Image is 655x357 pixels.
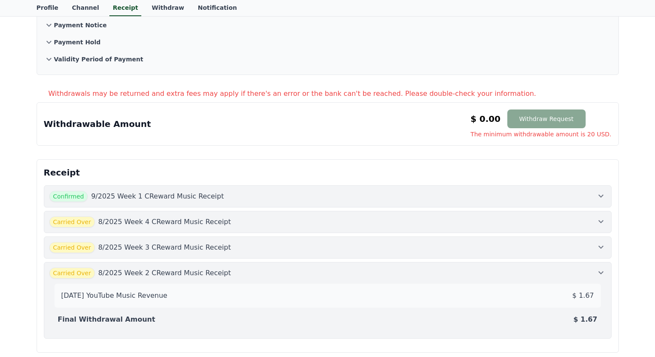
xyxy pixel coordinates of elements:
[572,291,594,301] p: $ 1.67
[49,191,88,202] span: Confirmed
[61,291,168,301] p: [DATE] YouTube Music Revenue
[44,17,612,34] button: Payment Notice
[49,242,95,253] span: Carried Over
[471,113,501,125] p: $ 0.00
[54,55,143,63] p: Validity Period of Payment
[573,314,597,325] p: $ 1.67
[49,216,95,227] span: Carried Over
[98,217,231,227] p: 8/2025 Week 4 CReward Music Receipt
[44,34,612,51] button: Payment Hold
[44,51,612,68] button: Validity Period of Payment
[98,242,231,253] p: 8/2025 Week 3 CReward Music Receipt
[44,211,612,233] button: Carried Over 8/2025 Week 4 CReward Music Receipt
[54,21,107,29] p: Payment Notice
[44,262,612,339] button: Carried Over 8/2025 Week 2 CReward Music Receipt [DATE] YouTube Music Revenue $ 1.67 Final Withdr...
[507,109,586,128] button: Withdraw Request
[98,268,231,278] p: 8/2025 Week 2 CReward Music Receipt
[58,314,155,325] p: Final Withdrawal Amount
[44,167,612,178] p: Receipt
[54,38,101,46] p: Payment Hold
[44,236,612,259] button: Carried Over 8/2025 Week 3 CReward Music Receipt
[44,185,612,207] button: Confirmed 9/2025 Week 1 CReward Music Receipt
[49,268,95,279] span: Carried Over
[91,191,224,202] p: 9/2025 Week 1 CReward Music Receipt
[471,130,612,138] span: The minimum withdrawable amount is 20 USD.
[49,89,619,99] p: Withdrawals may be returned and extra fees may apply if there's an error or the bank can't be rea...
[44,118,151,130] p: Withdrawable Amount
